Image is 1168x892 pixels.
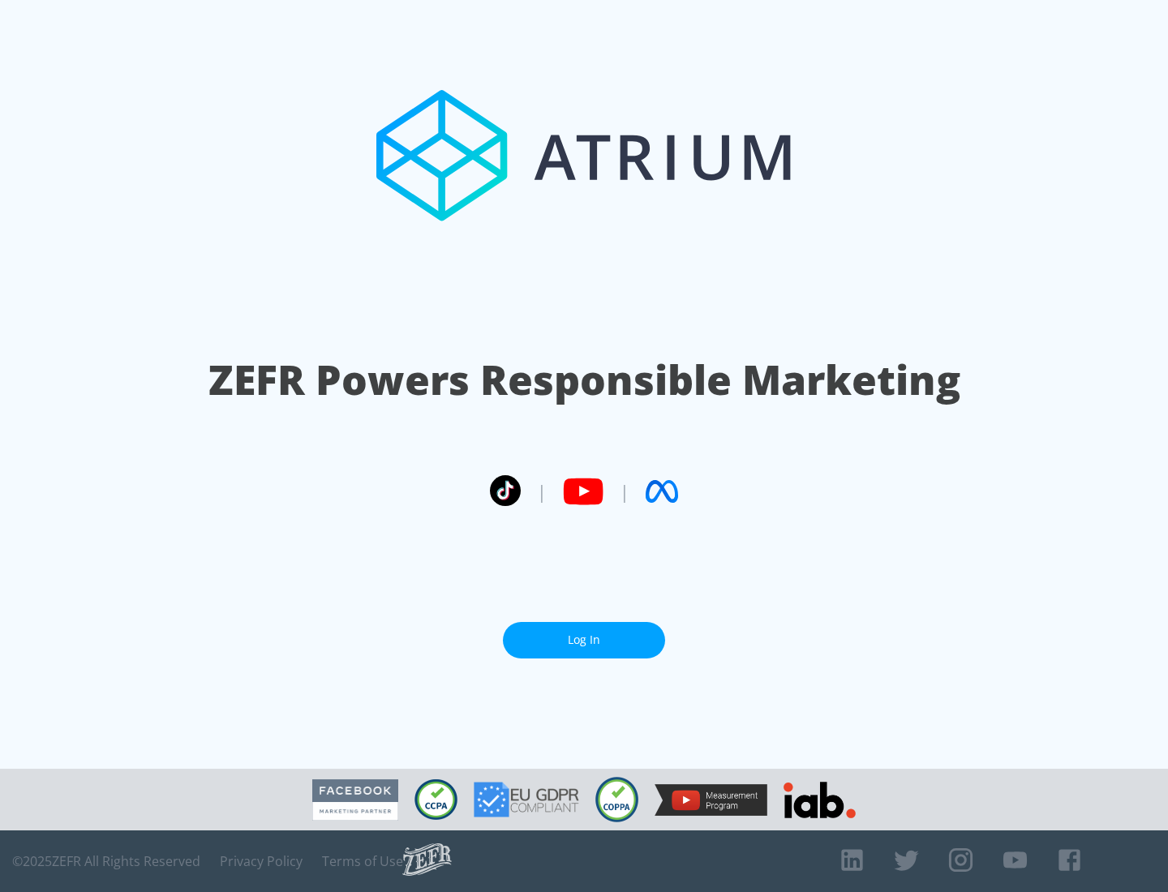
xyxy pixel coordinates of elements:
img: Facebook Marketing Partner [312,779,398,821]
a: Terms of Use [322,853,403,869]
img: CCPA Compliant [414,779,457,820]
span: © 2025 ZEFR All Rights Reserved [12,853,200,869]
span: | [620,479,629,504]
a: Log In [503,622,665,658]
img: GDPR Compliant [474,782,579,817]
img: YouTube Measurement Program [655,784,767,816]
img: COPPA Compliant [595,777,638,822]
img: IAB [784,782,856,818]
h1: ZEFR Powers Responsible Marketing [208,352,960,408]
a: Privacy Policy [220,853,303,869]
span: | [537,479,547,504]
